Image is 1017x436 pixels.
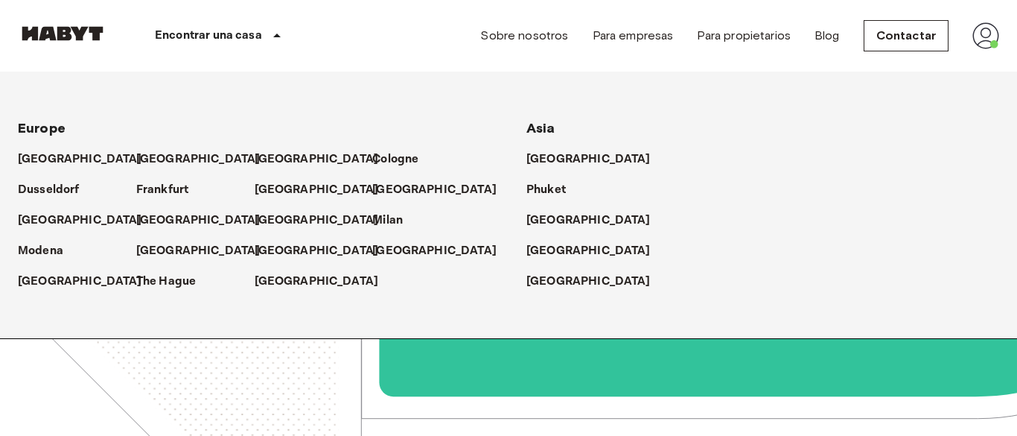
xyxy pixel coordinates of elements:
[18,181,95,199] a: Dusseldorf
[136,181,203,199] a: Frankfurt
[372,212,418,230] a: Milan
[814,27,840,45] a: Blog
[136,151,275,168] a: [GEOGRAPHIC_DATA]
[255,273,394,291] a: [GEOGRAPHIC_DATA]
[136,151,261,168] p: [GEOGRAPHIC_DATA]
[136,212,275,230] a: [GEOGRAPHIC_DATA]
[864,20,949,51] a: Contactar
[18,242,78,260] a: Modena
[526,242,651,260] p: [GEOGRAPHIC_DATA]
[255,181,379,199] p: [GEOGRAPHIC_DATA]
[697,27,791,45] a: Para propietarios
[255,242,379,260] p: [GEOGRAPHIC_DATA]
[526,273,666,291] a: [GEOGRAPHIC_DATA]
[255,151,394,168] a: [GEOGRAPHIC_DATA]
[526,120,555,136] span: Asia
[136,273,196,291] p: The Hague
[136,212,261,230] p: [GEOGRAPHIC_DATA]
[18,242,63,260] p: Modena
[972,22,999,49] img: avatar
[526,181,581,199] a: Phuket
[136,273,211,291] a: The Hague
[480,27,568,45] a: Sobre nosotros
[18,120,66,136] span: Europe
[526,212,651,230] p: [GEOGRAPHIC_DATA]
[136,242,275,260] a: [GEOGRAPHIC_DATA]
[255,212,394,230] a: [GEOGRAPHIC_DATA]
[155,27,262,45] p: Encontrar una casa
[136,181,188,199] p: Frankfurt
[526,212,666,230] a: [GEOGRAPHIC_DATA]
[18,151,142,168] p: [GEOGRAPHIC_DATA]
[372,242,511,260] a: [GEOGRAPHIC_DATA]
[18,273,142,291] p: [GEOGRAPHIC_DATA]
[372,242,497,260] p: [GEOGRAPHIC_DATA]
[18,273,157,291] a: [GEOGRAPHIC_DATA]
[18,26,107,41] img: Habyt
[18,212,142,230] p: [GEOGRAPHIC_DATA]
[593,27,674,45] a: Para empresas
[18,212,157,230] a: [GEOGRAPHIC_DATA]
[255,242,394,260] a: [GEOGRAPHIC_DATA]
[18,181,80,199] p: Dusseldorf
[255,212,379,230] p: [GEOGRAPHIC_DATA]
[136,242,261,260] p: [GEOGRAPHIC_DATA]
[372,212,403,230] p: Milan
[526,181,566,199] p: Phuket
[372,151,418,168] p: Cologne
[372,181,511,199] a: [GEOGRAPHIC_DATA]
[18,151,157,168] a: [GEOGRAPHIC_DATA]
[255,273,379,291] p: [GEOGRAPHIC_DATA]
[526,242,666,260] a: [GEOGRAPHIC_DATA]
[255,181,394,199] a: [GEOGRAPHIC_DATA]
[526,273,651,291] p: [GEOGRAPHIC_DATA]
[526,151,666,168] a: [GEOGRAPHIC_DATA]
[526,151,651,168] p: [GEOGRAPHIC_DATA]
[255,151,379,168] p: [GEOGRAPHIC_DATA]
[372,151,433,168] a: Cologne
[372,181,497,199] p: [GEOGRAPHIC_DATA]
